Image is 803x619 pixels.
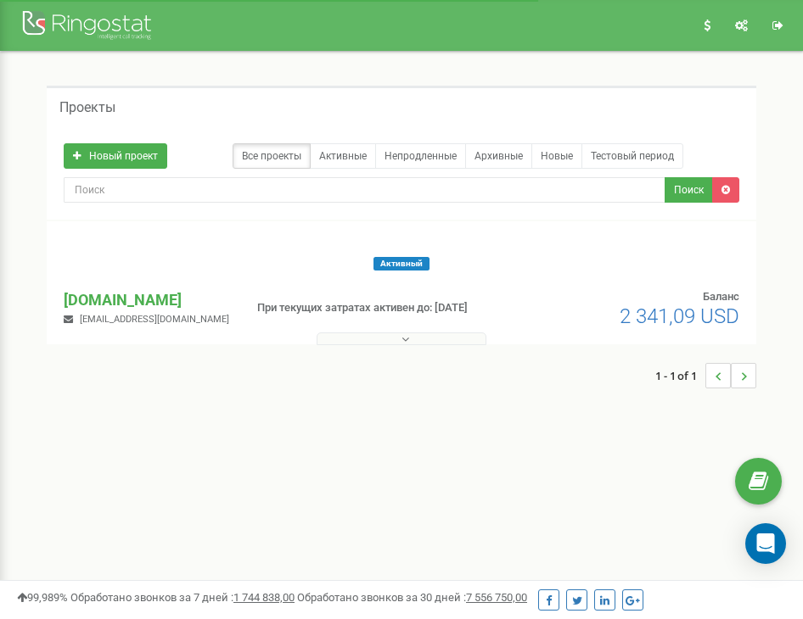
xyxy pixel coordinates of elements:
p: При текущих затратах активен до: [DATE] [257,300,468,316]
a: Архивные [465,143,532,169]
a: Новые [531,143,582,169]
a: Новый проект [64,143,167,169]
p: [DOMAIN_NAME] [64,289,229,311]
a: Все проекты [233,143,311,169]
u: 1 744 838,00 [233,591,295,604]
span: 1 - 1 of 1 [655,363,705,388]
a: Активные [310,143,376,169]
u: 7 556 750,00 [466,591,527,604]
div: Open Intercom Messenger [745,523,786,564]
span: 99,989% [17,591,68,604]
span: Баланс [703,290,739,303]
span: Обработано звонков за 7 дней : [70,591,295,604]
span: Обработано звонков за 30 дней : [297,591,527,604]
nav: ... [655,346,756,405]
span: Активный [373,257,430,270]
span: [EMAIL_ADDRESS][DOMAIN_NAME] [80,314,229,325]
input: Поиск [64,177,665,203]
a: Тестовый период [581,143,683,169]
span: 2 341,09 USD [620,304,739,328]
a: Непродленные [375,143,466,169]
h5: Проекты [59,100,115,115]
button: Поиск [665,177,713,203]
